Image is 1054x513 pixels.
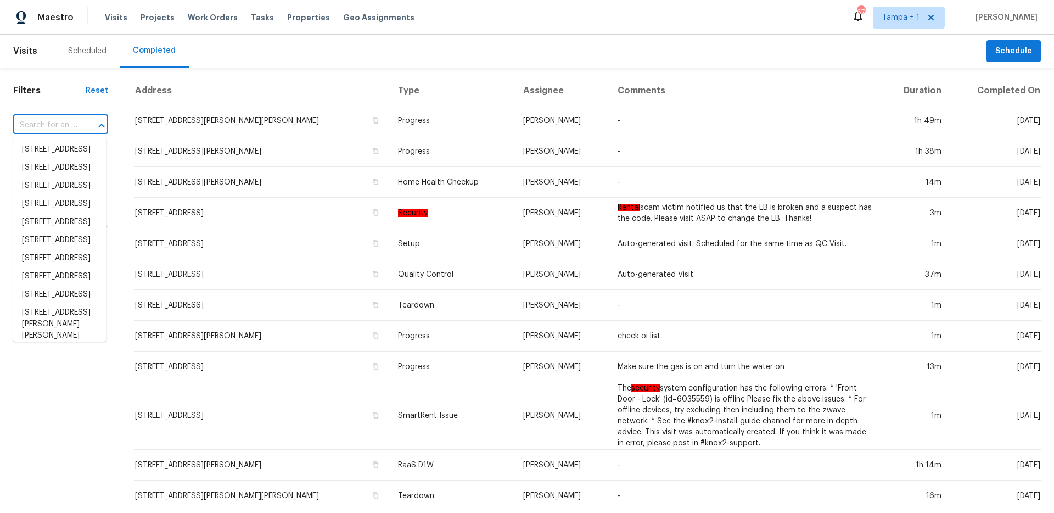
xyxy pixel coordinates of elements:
td: - [609,290,881,321]
div: 67 [857,7,865,18]
li: [STREET_ADDRESS] [13,267,106,286]
td: - [609,167,881,198]
td: [PERSON_NAME] [514,450,609,481]
td: - [609,136,881,167]
td: [PERSON_NAME] [514,352,609,382]
td: [STREET_ADDRESS] [134,228,389,259]
li: [STREET_ADDRESS] [13,213,106,231]
span: Geo Assignments [343,12,414,23]
td: 37m [881,259,950,290]
button: Copy Address [371,177,380,187]
button: Copy Address [371,410,380,420]
td: Make sure the gas is on and turn the water on [609,352,881,382]
td: [DATE] [950,198,1041,228]
td: RaaS D1W [389,450,514,481]
span: Work Orders [188,12,238,23]
td: 1h 14m [881,450,950,481]
button: Copy Address [371,208,380,218]
td: [STREET_ADDRESS][PERSON_NAME] [134,136,389,167]
td: [STREET_ADDRESS][PERSON_NAME] [134,167,389,198]
td: [DATE] [950,105,1041,136]
td: [PERSON_NAME] [514,382,609,450]
button: Close [94,118,109,133]
div: Completed [133,45,176,56]
td: Auto-generated Visit [609,259,881,290]
td: [STREET_ADDRESS][PERSON_NAME] [134,321,389,352]
li: [STREET_ADDRESS] [13,159,106,177]
td: check oi list [609,321,881,352]
td: [DATE] [950,167,1041,198]
td: [PERSON_NAME] [514,198,609,228]
td: Progress [389,321,514,352]
td: [PERSON_NAME] [514,290,609,321]
td: [STREET_ADDRESS] [134,352,389,382]
td: 1h 38m [881,136,950,167]
button: Copy Address [371,269,380,279]
span: Schedule [995,44,1032,58]
th: Type [389,76,514,105]
td: [DATE] [950,450,1041,481]
h1: Filters [13,85,86,96]
button: Copy Address [371,361,380,371]
li: [STREET_ADDRESS] [13,195,106,213]
span: Visits [105,12,127,23]
td: [STREET_ADDRESS][PERSON_NAME][PERSON_NAME] [134,481,389,511]
td: [STREET_ADDRESS] [134,198,389,228]
span: Properties [287,12,330,23]
td: [PERSON_NAME] [514,167,609,198]
td: scam victim notified us that the LB is broken and a suspect has the code. Please visit ASAP to ch... [609,198,881,228]
td: [PERSON_NAME] [514,105,609,136]
th: Completed On [950,76,1041,105]
button: Copy Address [371,146,380,156]
td: Teardown [389,290,514,321]
td: - [609,481,881,511]
td: [PERSON_NAME] [514,228,609,259]
td: [PERSON_NAME] [514,259,609,290]
td: 3m [881,198,950,228]
li: [STREET_ADDRESS] [13,141,106,159]
td: [STREET_ADDRESS] [134,382,389,450]
td: Progress [389,136,514,167]
td: - [609,105,881,136]
td: 1m [881,290,950,321]
em: Security [398,209,428,217]
span: Projects [141,12,175,23]
button: Schedule [986,40,1041,63]
td: Progress [389,352,514,382]
td: [DATE] [950,321,1041,352]
li: [STREET_ADDRESS][PERSON_NAME][PERSON_NAME] [13,304,106,345]
td: SmartRent Issue [389,382,514,450]
div: Scheduled [68,46,106,57]
td: [DATE] [950,259,1041,290]
li: [STREET_ADDRESS] [13,249,106,267]
button: Copy Address [371,115,380,125]
td: [DATE] [950,382,1041,450]
td: 1m [881,382,950,450]
td: 1m [881,228,950,259]
td: [STREET_ADDRESS] [134,259,389,290]
th: Assignee [514,76,609,105]
span: Visits [13,39,37,63]
td: Progress [389,105,514,136]
span: Tampa + 1 [882,12,920,23]
em: Rental [618,204,640,211]
td: Home Health Checkup [389,167,514,198]
td: [PERSON_NAME] [514,481,609,511]
td: [DATE] [950,290,1041,321]
td: Auto-generated visit. Scheduled for the same time as QC Visit. [609,228,881,259]
td: 16m [881,481,950,511]
td: Setup [389,228,514,259]
td: 1h 49m [881,105,950,136]
td: [STREET_ADDRESS] [134,290,389,321]
li: [STREET_ADDRESS] [13,286,106,304]
button: Copy Address [371,490,380,500]
button: Copy Address [371,300,380,310]
td: - [609,450,881,481]
th: Duration [881,76,950,105]
td: 14m [881,167,950,198]
td: Quality Control [389,259,514,290]
td: 13m [881,352,950,382]
li: [STREET_ADDRESS] [13,177,106,195]
td: [STREET_ADDRESS][PERSON_NAME][PERSON_NAME] [134,105,389,136]
td: [STREET_ADDRESS][PERSON_NAME] [134,450,389,481]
